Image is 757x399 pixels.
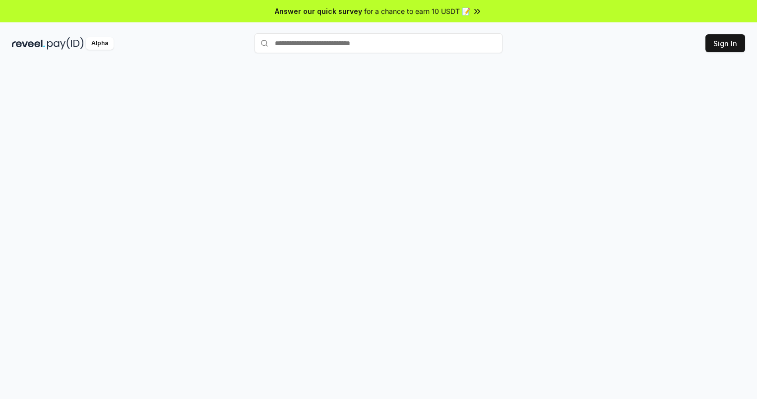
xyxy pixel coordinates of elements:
img: pay_id [47,37,84,50]
div: Alpha [86,37,114,50]
img: reveel_dark [12,37,45,50]
span: for a chance to earn 10 USDT 📝 [364,6,470,16]
span: Answer our quick survey [275,6,362,16]
button: Sign In [705,34,745,52]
